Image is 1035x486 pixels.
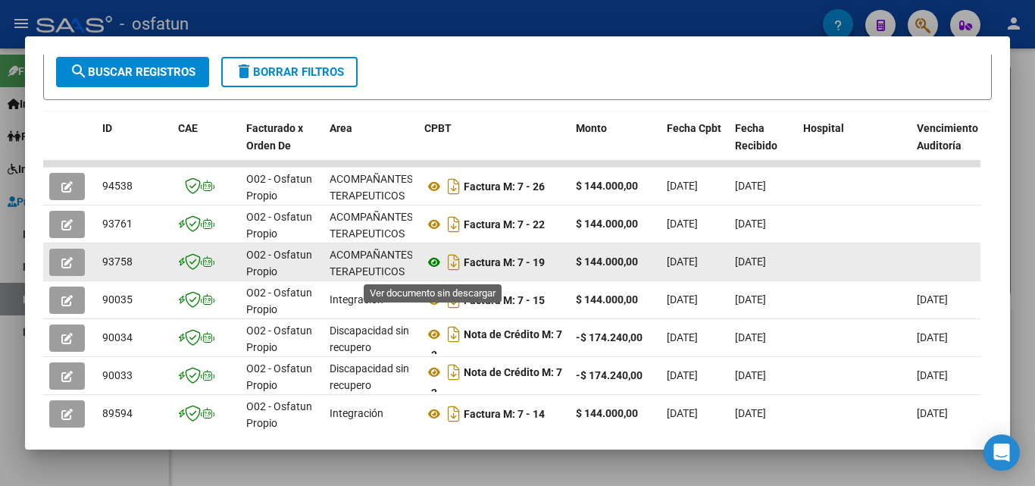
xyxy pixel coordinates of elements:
strong: $ 144.000,00 [576,180,638,192]
strong: Factura M: 7 - 26 [464,180,545,193]
datatable-header-cell: Area [324,112,418,179]
span: Integración [330,293,383,306]
i: Descargar documento [444,288,464,312]
datatable-header-cell: Vencimiento Auditoría [911,112,979,179]
span: O02 - Osfatun Propio [246,400,312,430]
span: [DATE] [667,293,698,306]
button: Borrar Filtros [221,57,358,87]
i: Descargar documento [444,322,464,346]
strong: Nota de Crédito M: 7 - 2 [424,366,562,399]
datatable-header-cell: CPBT [418,112,570,179]
strong: $ 144.000,00 [576,218,638,230]
strong: $ 144.000,00 [576,407,638,419]
span: CAE [178,122,198,134]
span: 94538 [102,180,133,192]
span: O02 - Osfatun Propio [246,325,312,354]
span: [DATE] [667,407,698,419]
strong: -$ 174.240,00 [576,331,643,343]
span: [DATE] [667,180,698,192]
strong: $ 144.000,00 [576,293,638,306]
button: Buscar Registros [56,57,209,87]
span: 89594 [102,407,133,419]
span: [DATE] [735,331,766,343]
span: CPBT [424,122,452,134]
span: O02 - Osfatun Propio [246,362,312,392]
span: [DATE] [917,369,948,381]
span: [DATE] [917,331,948,343]
span: [DATE] [667,369,698,381]
div: Open Intercom Messenger [983,434,1020,471]
strong: Factura M: 7 - 19 [464,256,545,268]
span: Hospital [803,122,844,134]
span: Borrar Filtros [235,65,344,79]
datatable-header-cell: Fecha Cpbt [661,112,729,179]
datatable-header-cell: CAE [172,112,240,179]
span: Monto [576,122,607,134]
span: Buscar Registros [70,65,195,79]
span: Facturado x Orden De [246,122,303,152]
strong: Factura M: 7 - 22 [464,218,545,230]
span: [DATE] [735,218,766,230]
datatable-header-cell: ID [96,112,172,179]
span: ACOMPAÑANTES TERAPEUTICOS [330,249,413,278]
span: O02 - Osfatun Propio [246,249,312,278]
span: Fecha Recibido [735,122,777,152]
mat-icon: delete [235,62,253,80]
datatable-header-cell: Hospital [797,112,911,179]
datatable-header-cell: Facturado x Orden De [240,112,324,179]
mat-icon: search [70,62,88,80]
i: Descargar documento [444,174,464,199]
strong: Nota de Crédito M: 7 - 3 [424,328,562,361]
span: 93758 [102,256,133,268]
span: [DATE] [735,256,766,268]
span: [DATE] [917,407,948,419]
span: [DATE] [667,331,698,343]
span: Integración [330,407,383,419]
span: 90033 [102,369,133,381]
span: Vencimiento Auditoría [917,122,978,152]
span: 93761 [102,218,133,230]
span: Area [330,122,352,134]
span: O02 - Osfatun Propio [246,173,312,202]
span: O02 - Osfatun Propio [246,211,312,240]
span: [DATE] [735,180,766,192]
i: Descargar documento [444,360,464,384]
span: ACOMPAÑANTES TERAPEUTICOS [330,173,413,202]
span: [DATE] [735,293,766,306]
strong: $ 144.000,00 [576,256,638,268]
span: ACOMPAÑANTES TERAPEUTICOS [330,211,413,240]
i: Descargar documento [444,250,464,274]
strong: Factura M: 7 - 15 [464,294,545,306]
strong: Factura M: 7 - 14 [464,408,545,420]
span: [DATE] [667,256,698,268]
span: O02 - Osfatun Propio [246,287,312,316]
strong: -$ 174.240,00 [576,369,643,381]
i: Descargar documento [444,212,464,237]
span: [DATE] [735,407,766,419]
span: Discapacidad sin recupero [330,325,409,354]
datatable-header-cell: Monto [570,112,661,179]
span: 90034 [102,331,133,343]
span: Discapacidad sin recupero [330,362,409,392]
span: ID [102,122,112,134]
span: [DATE] [667,218,698,230]
datatable-header-cell: Fecha Recibido [729,112,797,179]
span: 90035 [102,293,133,306]
span: [DATE] [917,293,948,306]
span: Fecha Cpbt [667,122,721,134]
i: Descargar documento [444,402,464,426]
span: [DATE] [735,369,766,381]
